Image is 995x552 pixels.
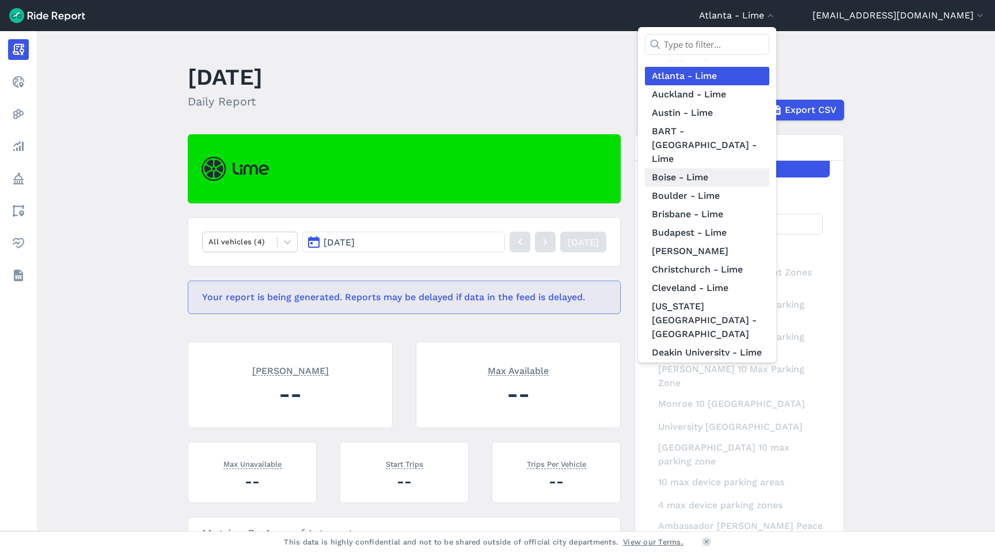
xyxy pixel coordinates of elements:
a: Atlanta - Lime [645,67,769,85]
a: Christchurch - Lime [645,260,769,279]
a: Deakin University - Lime [645,343,769,362]
a: [US_STATE][GEOGRAPHIC_DATA] - [GEOGRAPHIC_DATA] [645,297,769,343]
a: Boulder - Lime [645,187,769,205]
a: Brisbane - Lime [645,205,769,224]
input: Type to filter... [645,34,769,55]
a: Budapest - Lime [645,224,769,242]
a: Auckland - Lime [645,85,769,104]
a: Cleveland - Lime [645,279,769,297]
a: BART - [GEOGRAPHIC_DATA] - Lime [645,122,769,168]
a: Austin - Lime [645,104,769,122]
a: [PERSON_NAME] [645,242,769,260]
a: Boise - Lime [645,168,769,187]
